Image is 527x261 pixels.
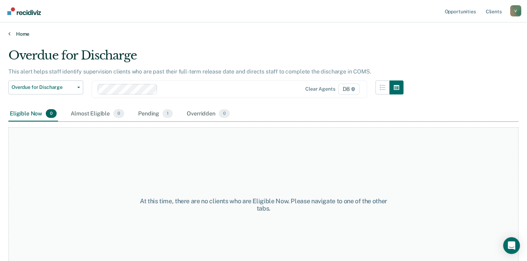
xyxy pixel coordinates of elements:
[12,84,74,90] span: Overdue for Discharge
[8,80,83,94] button: Overdue for Discharge
[338,84,360,95] span: D8
[163,109,173,118] span: 1
[8,106,58,122] div: Eligible Now0
[7,7,41,15] img: Recidiviz
[137,106,174,122] div: Pending1
[8,31,519,37] a: Home
[8,48,404,68] div: Overdue for Discharge
[113,109,124,118] span: 0
[8,68,371,75] p: This alert helps staff identify supervision clients who are past their full-term release date and...
[219,109,230,118] span: 0
[69,106,126,122] div: Almost Eligible0
[136,197,391,212] div: At this time, there are no clients who are Eligible Now. Please navigate to one of the other tabs.
[305,86,335,92] div: Clear agents
[510,5,521,16] button: Profile dropdown button
[46,109,57,118] span: 0
[510,5,521,16] div: V
[185,106,231,122] div: Overridden0
[503,237,520,254] div: Open Intercom Messenger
